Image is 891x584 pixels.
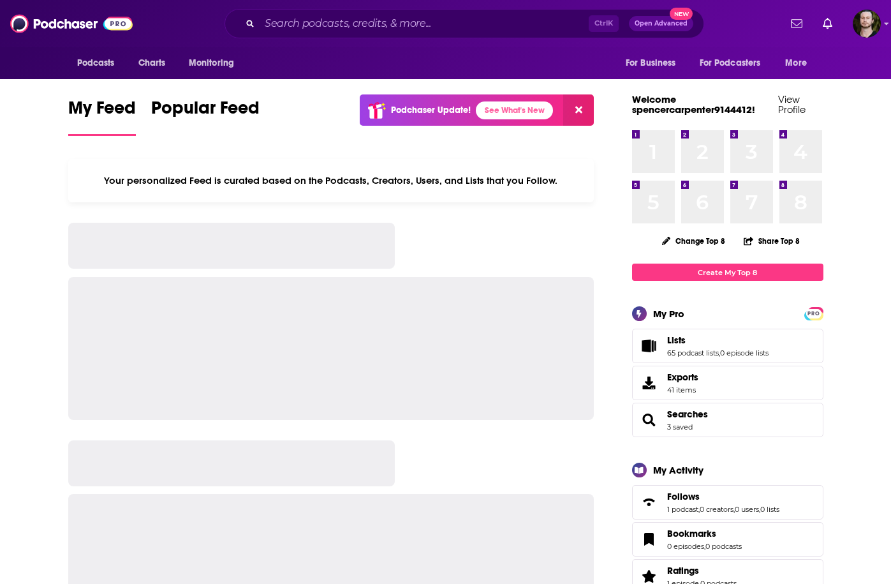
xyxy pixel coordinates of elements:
[68,97,136,136] a: My Feed
[733,505,735,514] span: ,
[632,264,823,281] a: Create My Top 8
[476,101,553,119] a: See What's New
[225,9,704,38] div: Search podcasts, credits, & more...
[667,505,698,514] a: 1 podcast
[667,371,698,383] span: Exports
[617,51,692,75] button: open menu
[391,105,471,116] p: Podchaser Update!
[637,337,662,355] a: Lists
[637,411,662,429] a: Searches
[667,491,779,502] a: Follows
[853,10,881,38] button: Show profile menu
[637,374,662,392] span: Exports
[818,13,837,34] a: Show notifications dropdown
[785,54,807,72] span: More
[786,13,807,34] a: Show notifications dropdown
[653,464,703,476] div: My Activity
[667,334,769,346] a: Lists
[667,348,719,357] a: 65 podcast lists
[760,505,779,514] a: 0 lists
[68,51,131,75] button: open menu
[77,54,115,72] span: Podcasts
[667,491,700,502] span: Follows
[189,54,234,72] span: Monitoring
[180,51,251,75] button: open menu
[667,528,716,539] span: Bookmarks
[667,423,693,431] a: 3 saved
[700,54,761,72] span: For Podcasters
[853,10,881,38] span: Logged in as OutlierAudio
[667,528,742,539] a: Bookmarks
[151,97,260,136] a: Popular Feed
[151,97,260,126] span: Popular Feed
[629,16,693,31] button: Open AdvancedNew
[667,408,708,420] a: Searches
[667,386,698,394] span: 41 items
[654,233,733,249] button: Change Top 8
[635,20,688,27] span: Open Advanced
[853,10,881,38] img: User Profile
[68,159,594,202] div: Your personalized Feed is curated based on the Podcasts, Creators, Users, and Lists that you Follow.
[667,542,704,551] a: 0 episodes
[806,309,821,318] span: PRO
[720,348,769,357] a: 0 episode lists
[667,334,686,346] span: Lists
[759,505,760,514] span: ,
[667,565,737,576] a: Ratings
[589,15,619,32] span: Ctrl K
[705,542,742,551] a: 0 podcasts
[130,51,173,75] a: Charts
[260,13,589,34] input: Search podcasts, credits, & more...
[743,228,800,253] button: Share Top 8
[700,505,733,514] a: 0 creators
[704,542,705,551] span: ,
[632,522,823,557] span: Bookmarks
[691,51,779,75] button: open menu
[632,93,755,116] a: Welcome spencercarpenter9144412!
[719,348,720,357] span: ,
[778,93,806,116] a: View Profile
[626,54,676,72] span: For Business
[637,493,662,511] a: Follows
[632,403,823,437] span: Searches
[632,366,823,400] a: Exports
[670,8,693,20] span: New
[653,308,684,320] div: My Pro
[806,308,821,318] a: PRO
[10,11,133,36] img: Podchaser - Follow, Share and Rate Podcasts
[632,329,823,363] span: Lists
[667,565,699,576] span: Ratings
[776,51,823,75] button: open menu
[637,530,662,548] a: Bookmarks
[138,54,166,72] span: Charts
[698,505,700,514] span: ,
[68,97,136,126] span: My Feed
[632,485,823,520] span: Follows
[735,505,759,514] a: 0 users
